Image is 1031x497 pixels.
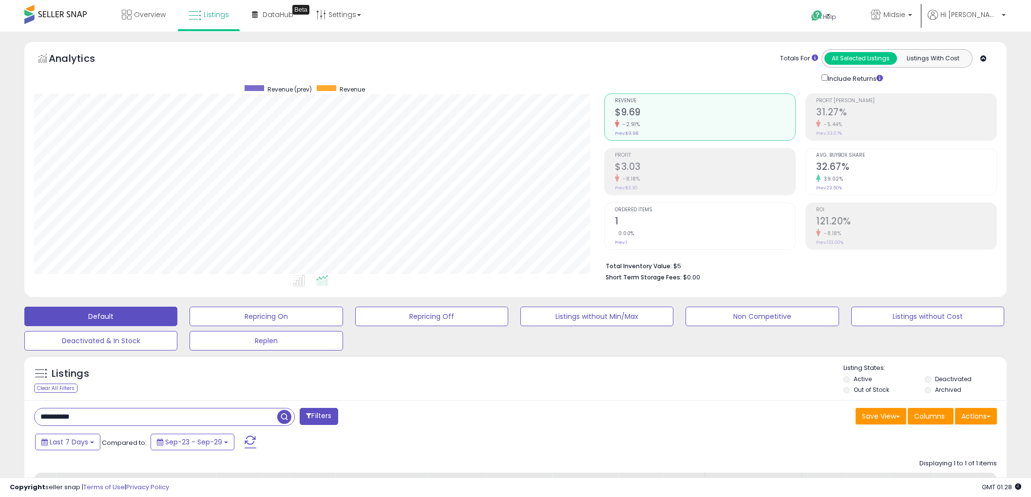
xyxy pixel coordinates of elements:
div: Est. Out Of Stock Date [709,477,798,487]
span: Sep-23 - Sep-29 [165,437,222,447]
span: Revenue [615,98,795,104]
i: Get Help [811,10,823,22]
h2: $3.03 [615,161,795,174]
button: Repricing On [190,307,343,326]
span: Revenue (prev) [267,85,312,93]
div: Amazon Fees [339,477,423,487]
a: Privacy Policy [126,482,169,492]
button: Sep-23 - Sep-29 [151,434,234,450]
a: Hi [PERSON_NAME] [928,10,1006,32]
label: Deactivated [935,375,972,383]
span: Columns [914,411,945,421]
button: Listings without Cost [851,307,1004,326]
div: Req Days Cover [850,477,885,497]
h2: 121.20% [816,216,996,229]
small: -2.91% [619,121,640,128]
div: Fulfillment Cost [293,477,331,497]
small: Prev: $9.98 [615,130,638,136]
span: $0.00 [683,273,700,282]
div: Repricing [220,477,258,487]
label: Active [854,375,872,383]
div: Title [60,477,212,487]
button: Listings without Min/Max [520,307,673,326]
span: Listings [204,10,229,19]
button: Last 7 Days [35,434,100,450]
span: Last 7 Days [50,437,88,447]
h2: 31.27% [816,107,996,120]
small: -5.44% [821,121,842,128]
small: 0.00% [615,230,634,237]
div: BB Share 24h. [937,477,973,497]
span: DataHub [263,10,293,19]
div: Sugg Qty Replenish [806,477,842,497]
small: Prev: $3.30 [615,185,638,191]
button: Listings With Cost [897,52,969,65]
button: Save View [856,408,906,424]
small: Prev: 33.07% [816,130,842,136]
small: Prev: 1 [615,239,627,245]
div: seller snap | | [10,483,169,492]
div: Include Returns [814,73,895,84]
span: Compared to: [102,438,147,447]
strong: Copyright [10,482,45,492]
span: Avg. Buybox Share [816,153,996,158]
div: Replenish By [894,477,929,497]
h5: Listings [52,367,89,381]
div: Displaying 1 to 1 of 1 items [919,459,997,468]
div: Tooltip anchor [292,5,309,15]
label: Archived [935,386,961,394]
button: Replen [190,331,343,350]
button: Filters [300,408,338,425]
span: Revenue [340,85,365,93]
b: Short Term Storage Fees: [606,273,682,281]
div: Clear All Filters [34,384,77,393]
h2: $9.69 [615,107,795,120]
small: Prev: 23.50% [816,185,842,191]
li: $5 [606,259,990,271]
div: Min Price [432,477,482,487]
div: Fulfillable Quantity [667,477,700,497]
small: 39.02% [821,175,843,183]
button: All Selected Listings [824,52,897,65]
span: Profit [615,153,795,158]
div: Total Profit [623,477,658,497]
p: Listing States: [843,364,1007,373]
span: ROI [816,207,996,213]
button: Deactivated & In Stock [24,331,177,350]
label: Out of Stock [854,386,889,394]
span: Hi [PERSON_NAME] [940,10,999,19]
h5: Analytics [49,52,114,68]
button: Default [24,307,177,326]
div: Num of Comp. [981,477,1017,497]
h2: 1 [615,216,795,229]
a: Help [803,2,855,32]
span: Profit [PERSON_NAME] [816,98,996,104]
div: [PERSON_NAME] [490,477,548,487]
button: Columns [908,408,954,424]
span: Overview [134,10,166,19]
span: Help [823,13,836,21]
small: -8.18% [821,230,841,237]
button: Actions [955,408,997,424]
div: Totals For [780,54,818,63]
b: Total Inventory Value: [606,262,672,270]
div: Profit [PERSON_NAME] [556,477,614,497]
a: Terms of Use [83,482,125,492]
small: Prev: 132.00% [816,239,843,245]
div: Cost [266,477,285,487]
span: 2025-10-8 01:28 GMT [982,482,1021,492]
h2: 32.67% [816,161,996,174]
small: -8.18% [619,175,640,183]
button: Non Competitive [686,307,839,326]
span: Ordered Items [615,207,795,213]
button: Repricing Off [355,307,508,326]
span: Midsie [883,10,905,19]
